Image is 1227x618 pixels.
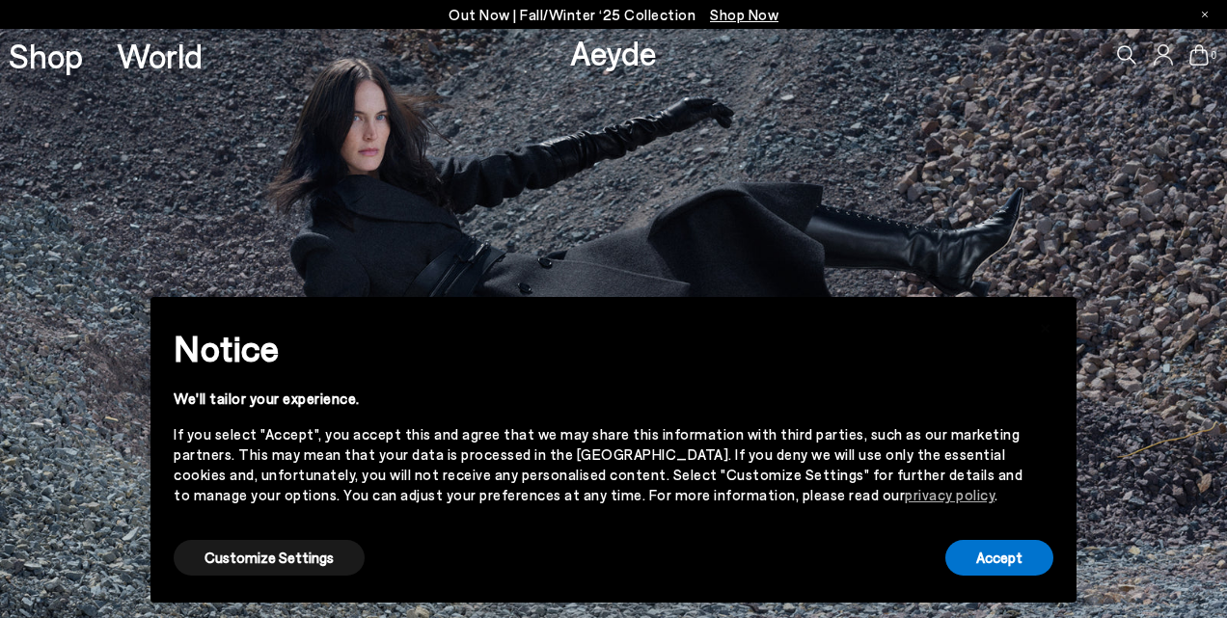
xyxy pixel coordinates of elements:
button: Customize Settings [174,540,365,576]
p: Out Now | Fall/Winter ‘25 Collection [449,3,778,27]
a: 0 [1189,44,1209,66]
a: privacy policy [905,486,995,503]
a: World [117,39,203,72]
button: Close this notice [1022,303,1069,349]
div: If you select "Accept", you accept this and agree that we may share this information with third p... [174,424,1022,505]
h2: Notice [174,323,1022,373]
span: 0 [1209,50,1218,61]
span: × [1039,311,1052,339]
span: Navigate to /collections/new-in [710,6,778,23]
button: Accept [945,540,1053,576]
a: Aeyde [570,32,657,72]
a: Shop [9,39,83,72]
div: We'll tailor your experience. [174,389,1022,409]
